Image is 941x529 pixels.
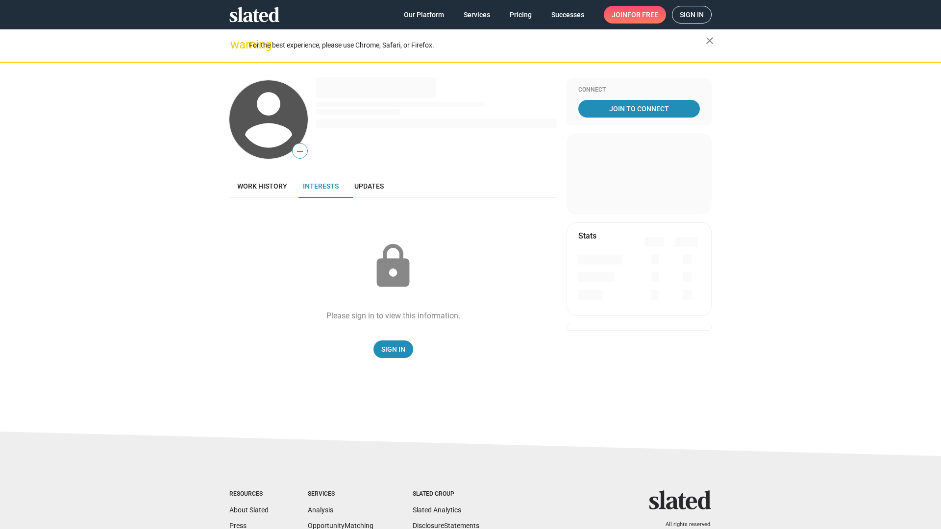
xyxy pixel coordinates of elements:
[229,506,269,514] a: About Slated
[229,490,269,498] div: Resources
[230,39,242,50] mat-icon: warning
[544,6,592,24] a: Successes
[672,6,712,24] a: Sign in
[369,242,418,291] mat-icon: lock
[229,174,295,198] a: Work history
[354,182,384,190] span: Updates
[237,182,287,190] span: Work history
[612,6,658,24] span: Join
[303,182,339,190] span: Interests
[373,340,413,358] a: Sign In
[456,6,498,24] a: Services
[347,174,392,198] a: Updates
[464,6,490,24] span: Services
[293,145,307,158] span: —
[627,6,658,24] span: for free
[578,86,700,94] div: Connect
[308,506,333,514] a: Analysis
[295,174,347,198] a: Interests
[249,39,706,52] div: For the best experience, please use Chrome, Safari, or Firefox.
[326,311,460,321] div: Please sign in to view this information.
[704,35,716,47] mat-icon: close
[580,100,698,118] span: Join To Connect
[604,6,666,24] a: Joinfor free
[413,490,479,498] div: Slated Group
[381,340,405,358] span: Sign In
[413,506,461,514] a: Slated Analytics
[510,6,532,24] span: Pricing
[502,6,540,24] a: Pricing
[680,6,704,23] span: Sign in
[578,100,700,118] a: Join To Connect
[396,6,452,24] a: Our Platform
[404,6,444,24] span: Our Platform
[308,490,373,498] div: Services
[551,6,584,24] span: Successes
[578,231,596,241] mat-card-title: Stats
